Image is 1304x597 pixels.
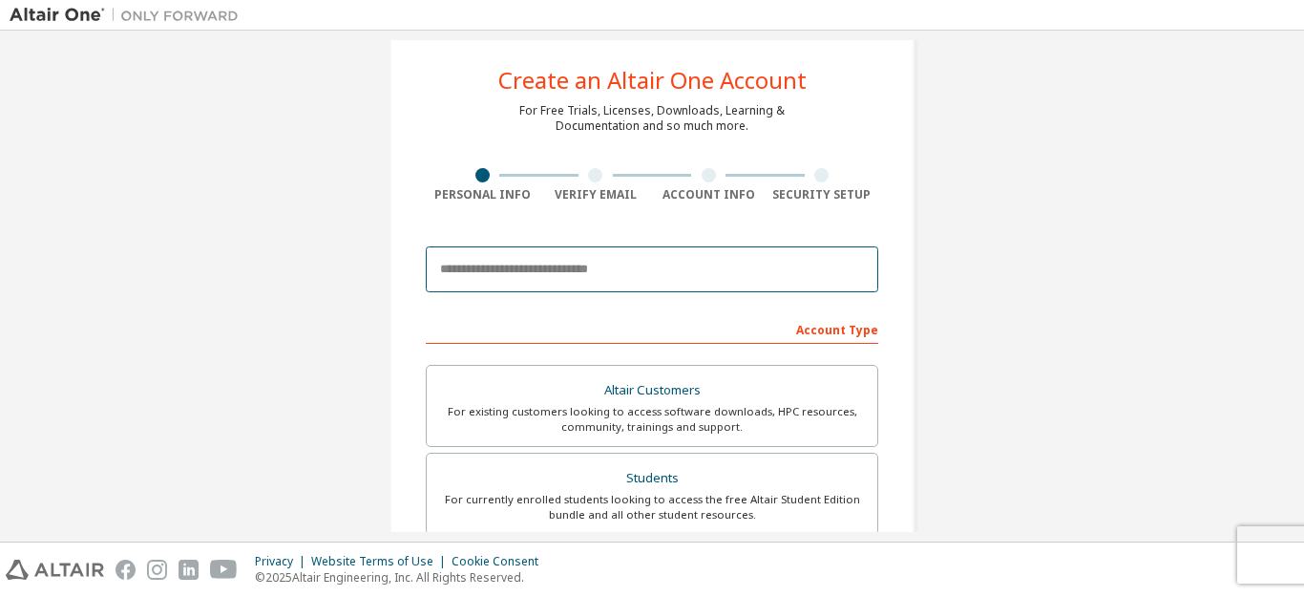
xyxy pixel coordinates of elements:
div: Security Setup [766,187,879,203]
div: Verify Email [539,187,653,203]
img: youtube.svg [210,560,238,580]
div: Altair Customers [438,377,866,404]
div: Students [438,465,866,492]
div: Create an Altair One Account [498,69,807,92]
div: Website Terms of Use [311,554,452,569]
img: linkedin.svg [179,560,199,580]
img: facebook.svg [116,560,136,580]
div: Cookie Consent [452,554,550,569]
div: Personal Info [426,187,539,203]
div: For currently enrolled students looking to access the free Altair Student Edition bundle and all ... [438,492,866,522]
div: For Free Trials, Licenses, Downloads, Learning & Documentation and so much more. [519,103,785,134]
div: For existing customers looking to access software downloads, HPC resources, community, trainings ... [438,404,866,435]
img: Altair One [10,6,248,25]
p: © 2025 Altair Engineering, Inc. All Rights Reserved. [255,569,550,586]
div: Privacy [255,554,311,569]
div: Account Info [652,187,766,203]
div: Account Type [426,313,878,344]
img: instagram.svg [147,560,167,580]
img: altair_logo.svg [6,560,104,580]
